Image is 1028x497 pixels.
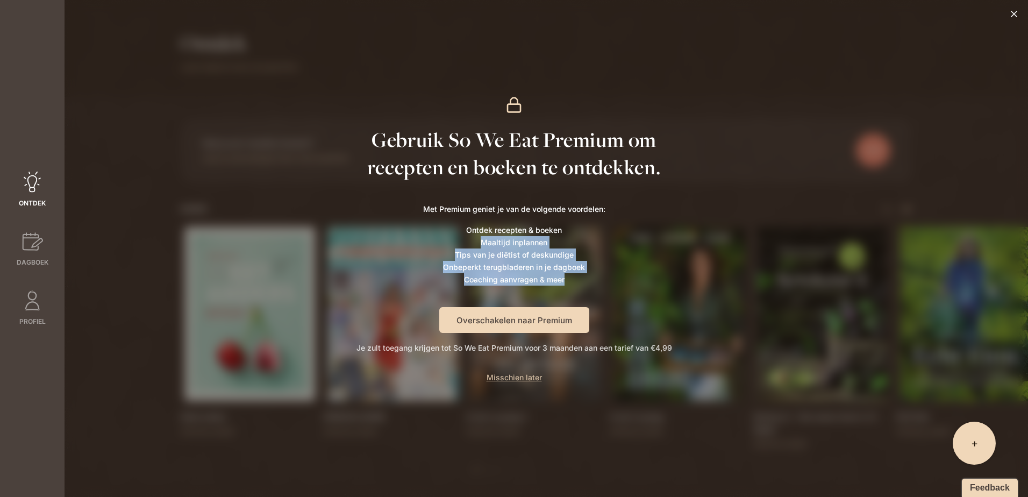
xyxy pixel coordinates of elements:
[423,248,605,261] li: Tips van je diëtist of deskundige
[487,373,542,382] span: Misschien later
[17,258,48,267] span: Dagboek
[439,307,589,333] button: Overschakelen naar Premium
[356,342,672,354] p: Je zult toegang krijgen tot So We Eat Premium voor 3 maanden aan een tarief van €4,99
[423,224,605,236] li: Ontdek recepten & boeken
[423,236,605,248] li: Maaltijd inplannen
[956,475,1020,497] iframe: Ybug feedback widget
[19,317,46,326] span: Profiel
[423,261,605,273] li: Onbeperkt terugbladeren in je dagboek
[423,203,605,215] p: Met Premium geniet je van de volgende voordelen:
[363,126,665,181] h1: Gebruik So We Eat Premium om recepten en boeken te ontdekken.
[19,198,46,208] span: Ontdek
[423,273,605,286] li: Coaching aanvragen & meer
[971,436,978,451] span: +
